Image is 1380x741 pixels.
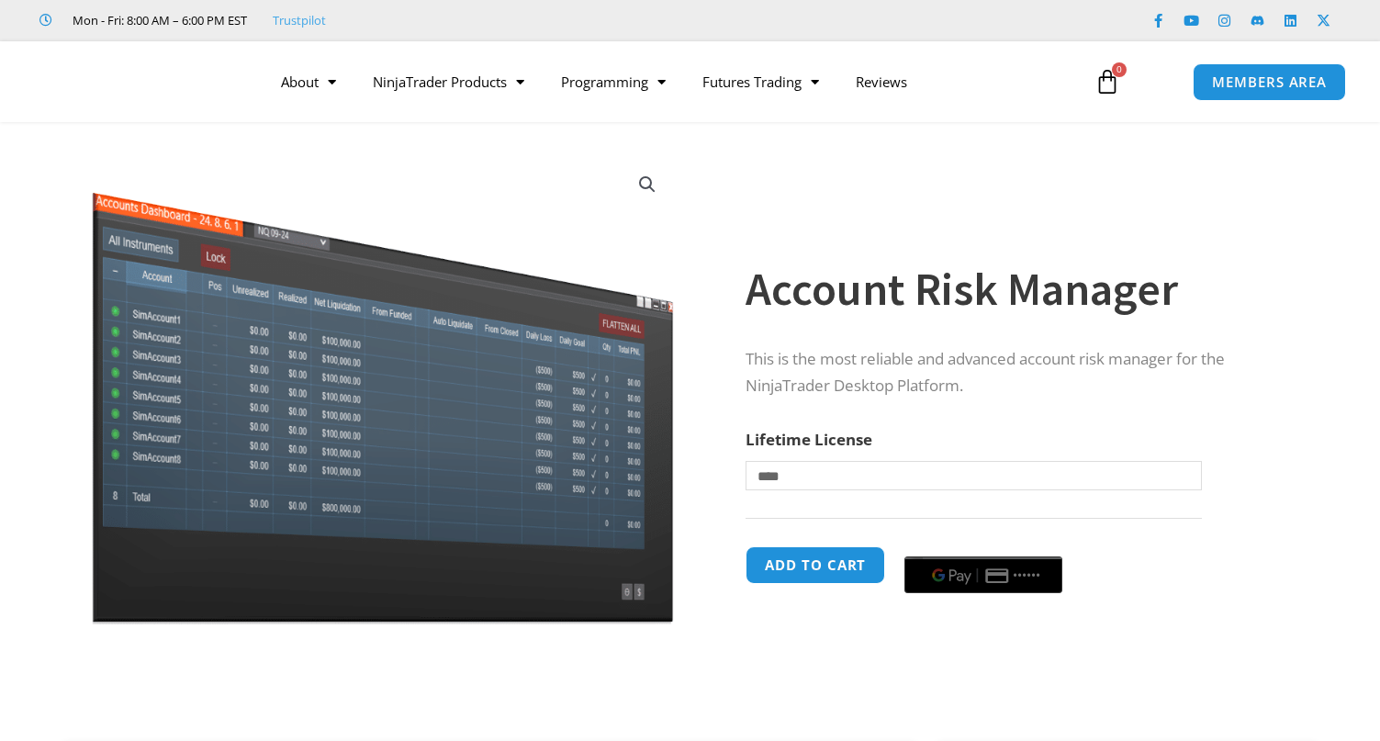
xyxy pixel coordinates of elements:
[68,9,247,31] span: Mon - Fri: 8:00 AM – 6:00 PM EST
[354,61,543,103] a: NinjaTrader Products
[263,61,1077,103] nav: Menu
[543,61,684,103] a: Programming
[38,49,235,115] img: LogoAI | Affordable Indicators – NinjaTrader
[746,257,1282,321] h1: Account Risk Manager
[87,154,678,624] img: Screenshot 2024-08-26 15462845454
[1112,62,1127,77] span: 0
[904,556,1062,593] button: Buy with GPay
[684,61,837,103] a: Futures Trading
[263,61,354,103] a: About
[901,544,1066,545] iframe: Secure payment input frame
[1212,75,1327,89] span: MEMBERS AREA
[1014,569,1041,582] text: ••••••
[746,546,885,584] button: Add to cart
[746,429,872,450] label: Lifetime License
[1067,55,1148,108] a: 0
[746,346,1282,399] p: This is the most reliable and advanced account risk manager for the NinjaTrader Desktop Platform.
[1193,63,1346,101] a: MEMBERS AREA
[837,61,926,103] a: Reviews
[273,9,326,31] a: Trustpilot
[631,168,664,201] a: View full-screen image gallery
